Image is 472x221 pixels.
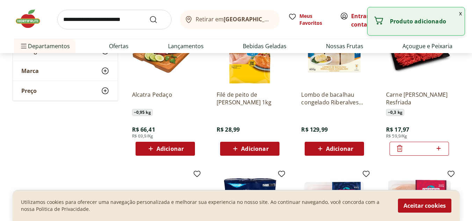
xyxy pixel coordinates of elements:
a: Açougue e Peixaria [402,42,452,50]
span: ~ 0,3 kg [386,109,404,116]
button: Submit Search [149,15,166,24]
button: Adicionar [136,142,195,156]
button: Aceitar cookies [398,199,451,213]
button: Marca [13,61,118,81]
a: Nossas Frutas [326,42,363,50]
a: Criar conta [351,12,390,28]
span: R$ 66,41 [132,126,155,133]
span: R$ 17,97 [386,126,409,133]
span: Adicionar [241,146,268,152]
button: Fechar notificação [456,7,465,19]
span: ou [351,12,382,29]
span: R$ 129,99 [301,126,327,133]
a: Lançamentos [168,42,204,50]
p: Utilizamos cookies para oferecer uma navegação personalizada e melhorar sua experiencia no nosso ... [21,199,390,213]
span: Departamentos [20,38,70,54]
span: R$ 28,99 [217,126,240,133]
a: Meus Favoritos [288,13,332,27]
button: Adicionar [220,142,279,156]
button: Preço [13,81,118,101]
input: search [57,10,172,29]
button: Adicionar [305,142,364,156]
a: Ofertas [109,42,129,50]
span: Adicionar [326,146,353,152]
span: ~ 0,95 kg [132,109,153,116]
p: Produto adicionado [390,18,459,25]
span: Meus Favoritos [299,13,332,27]
span: Marca [21,67,39,74]
button: Retirar em[GEOGRAPHIC_DATA]/[GEOGRAPHIC_DATA] [180,10,280,29]
span: Adicionar [157,146,184,152]
a: Filé de peito de [PERSON_NAME] 1kg [217,91,283,106]
a: Carne [PERSON_NAME] Resfriada [386,91,452,106]
span: R$ 59,9/Kg [386,133,407,139]
span: Preço [21,87,37,94]
span: R$ 69,9/Kg [132,133,153,139]
a: Entrar [351,12,369,20]
img: Hortifruti [14,8,49,29]
button: Menu [20,38,28,54]
a: Lombo de bacalhau congelado Riberalves 800g [301,91,368,106]
span: Retirar em [196,16,273,22]
b: [GEOGRAPHIC_DATA]/[GEOGRAPHIC_DATA] [224,15,341,23]
a: Bebidas Geladas [243,42,286,50]
a: Alcatra Pedaço [132,91,198,106]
